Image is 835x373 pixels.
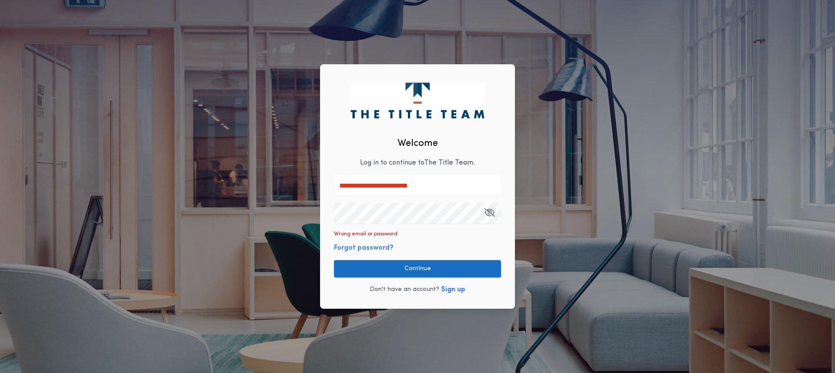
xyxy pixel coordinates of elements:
p: Wrong email or password [334,231,397,238]
p: Log in to continue to The Title Team . [360,158,475,168]
button: Forgot password? [334,243,394,253]
img: logo [351,83,484,118]
button: Continue [334,260,501,277]
button: Sign up [441,284,465,295]
h2: Welcome [397,136,438,151]
p: Don't have an account? [370,285,439,294]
